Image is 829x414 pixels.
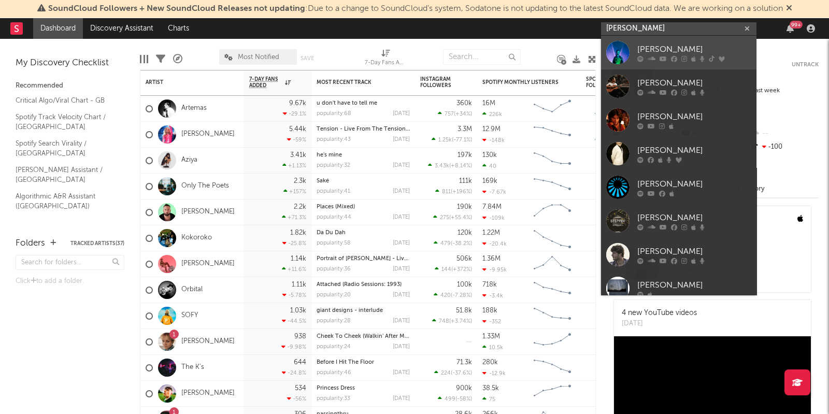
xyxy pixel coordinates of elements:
div: A&R Pipeline [173,44,182,74]
div: [DATE] [393,240,410,246]
input: Search for folders... [16,255,124,270]
div: ( ) [434,292,472,298]
span: 499 [445,396,455,402]
div: popularity: 44 [317,215,351,220]
svg: Chart title [529,96,576,122]
div: [DATE] [393,163,410,168]
div: [PERSON_NAME] [637,245,751,258]
div: 51.8k [456,307,472,314]
div: 40 [482,163,496,169]
div: [PERSON_NAME] [637,43,751,55]
div: [DATE] [393,292,410,298]
span: +55.4 % [451,215,470,221]
div: 71.3k [456,359,472,366]
div: 9.67k [289,100,306,107]
a: Da Du Dah [317,230,346,236]
div: -12.9k [482,370,506,377]
a: [PERSON_NAME] [181,389,235,398]
div: 718k [482,281,497,288]
div: popularity: 58 [317,240,351,246]
a: Dashboard [33,18,83,39]
a: Aziya [181,156,197,165]
a: Orbital [181,285,203,294]
a: Cheek To Cheek (Walkin' After Midnight) [317,334,426,339]
a: [PERSON_NAME] [601,272,756,305]
a: SOFY [181,311,198,320]
span: 479 [440,241,451,247]
a: he's mine [317,152,342,158]
a: Kokoroko [181,234,212,242]
div: Tension - Live From The Tension Tour [317,126,410,132]
a: [PERSON_NAME] [601,103,756,137]
button: Tracked Artists(37) [70,241,124,246]
div: [DATE] [393,396,410,402]
div: [DATE] [622,319,697,329]
a: [PERSON_NAME] [601,137,756,170]
div: popularity: 43 [317,137,351,142]
span: -7.28 % [452,293,470,298]
div: +11.6 % [282,266,306,273]
div: -25.8 % [282,240,306,247]
input: Search... [443,49,521,65]
div: +71.3 % [282,214,306,221]
div: 1.82k [290,230,306,236]
div: -7.67k [482,189,506,195]
div: [DATE] [393,189,410,194]
svg: Chart title [529,303,576,329]
div: [DATE] [393,266,410,272]
div: -24.8 % [282,369,306,376]
div: -352 [482,318,501,325]
div: Instagram Followers [420,76,456,89]
div: [PERSON_NAME] [637,279,751,291]
span: 144 [441,267,451,273]
div: +157 % [283,188,306,195]
a: Algorithmic A&R Assistant ([GEOGRAPHIC_DATA]) [16,191,114,212]
a: [PERSON_NAME] [181,130,235,139]
div: 226k [482,111,502,118]
div: [DATE] [393,318,410,324]
a: Spotify Search Virality / [GEOGRAPHIC_DATA] [16,138,114,159]
div: 4 new YouTube videos [622,308,697,319]
div: popularity: 20 [317,292,351,298]
div: giant designs - interlude [317,308,410,313]
button: Untrack [792,60,819,70]
a: Before I Hit The Floor [317,360,374,365]
div: -148k [482,137,505,144]
div: Princess Dress [317,386,410,391]
span: -58 % [457,396,470,402]
div: 111k [459,178,472,184]
div: 7.84M [482,204,502,210]
div: ( ) [434,369,472,376]
div: 99 + [790,21,803,28]
div: -56 % [287,395,306,402]
div: Spotify Followers [586,76,622,89]
a: [PERSON_NAME] [181,337,235,346]
span: -37.6 % [452,370,470,376]
div: Before I Hit The Floor [317,360,410,365]
div: 16M [482,100,495,107]
span: 420 [440,293,451,298]
a: [PERSON_NAME] [601,69,756,103]
div: Portrait of Tracy - Live From Malibu [317,256,410,262]
div: 1.33M [482,333,500,340]
svg: Chart title [529,122,576,148]
a: Attached (Radio Sessions: 1993) [317,282,402,288]
div: he's mine [317,152,410,158]
div: 120k [458,230,472,236]
svg: Chart title [529,199,576,225]
div: 197k [458,152,472,159]
div: 2.2k [294,204,306,210]
div: popularity: 68 [317,111,351,117]
input: Search for artists [601,22,756,35]
div: -29.1 % [283,110,306,117]
button: 99+ [787,24,794,33]
div: popularity: 33 [317,396,350,402]
svg: Chart title [529,381,576,407]
div: 938 [294,333,306,340]
div: ( ) [432,136,472,143]
a: Places (Mixed) [317,204,355,210]
div: 130k [482,152,497,159]
span: 748 [439,319,449,324]
a: [PERSON_NAME] [601,204,756,238]
a: Artemas [181,104,207,113]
